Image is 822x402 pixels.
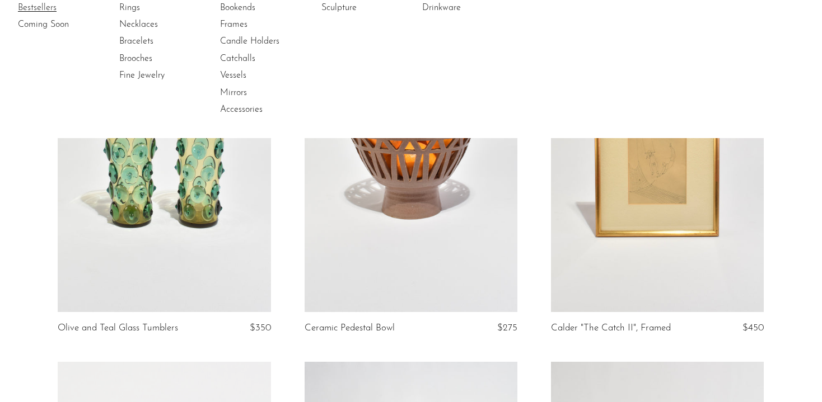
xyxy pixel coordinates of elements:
[220,103,304,116] a: Accessories
[250,323,271,333] span: $350
[742,323,764,333] span: $450
[18,2,102,14] a: Bestsellers
[220,69,304,82] a: Vessels
[497,323,517,333] span: $275
[220,2,304,14] a: Bookends
[119,2,203,14] a: Rings
[220,53,304,65] a: Catchalls
[220,18,304,31] a: Frames
[321,2,405,14] a: Sculpture
[551,323,671,333] a: Calder "The Catch II", Framed
[422,2,506,14] a: Drinkware
[220,35,304,48] a: Candle Holders
[58,323,178,333] a: Olive and Teal Glass Tumblers
[119,53,203,65] a: Brooches
[119,69,203,82] a: Fine Jewelry
[119,35,203,48] a: Bracelets
[220,87,304,99] a: Mirrors
[119,18,203,31] a: Necklaces
[305,323,395,333] a: Ceramic Pedestal Bowl
[18,18,102,31] a: Coming Soon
